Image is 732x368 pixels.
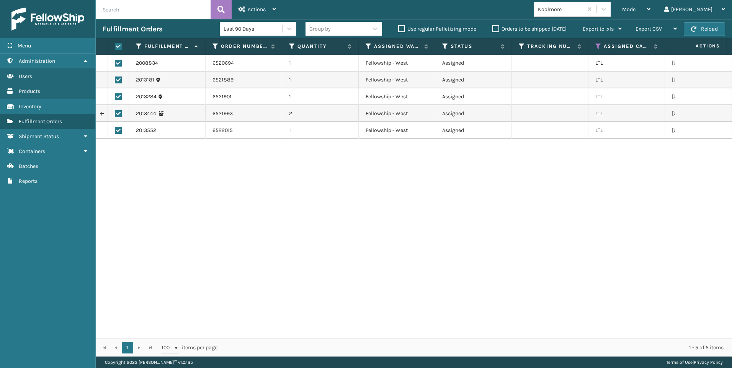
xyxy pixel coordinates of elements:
a: Privacy Policy [694,360,723,365]
span: Mode [622,6,636,13]
span: Fulfillment Orders [19,118,62,125]
label: Order Number [221,43,267,50]
td: Fellowship - West [359,72,435,88]
td: LTL [588,105,665,122]
p: Copyright 2023 [PERSON_NAME]™ v 1.0.185 [105,357,193,368]
a: Terms of Use [666,360,693,365]
img: logo [11,8,84,31]
span: Actions [248,6,266,13]
td: Fellowship - West [359,105,435,122]
span: Inventory [19,103,41,110]
a: 2013552 [136,127,156,134]
td: LTL [588,55,665,72]
span: Export CSV [636,26,662,32]
span: Batches [19,163,38,169]
td: 1 [282,55,359,72]
td: Assigned [435,105,512,122]
span: Users [19,73,32,80]
td: Assigned [435,88,512,105]
span: Reports [19,178,38,184]
td: 6522015 [206,122,282,139]
div: Last 90 Days [224,25,283,33]
td: Assigned [435,55,512,72]
label: Assigned Carrier Service [604,43,650,50]
div: | [666,357,723,368]
td: 6520694 [206,55,282,72]
td: 2 [282,105,359,122]
span: Menu [18,42,31,49]
a: 2013284 [136,93,157,101]
a: 2013181 [136,76,154,84]
td: LTL [588,122,665,139]
td: Fellowship - West [359,55,435,72]
label: Use regular Palletizing mode [398,26,476,32]
td: 1 [282,88,359,105]
label: Orders to be shipped [DATE] [492,26,567,32]
div: Group by [309,25,331,33]
td: 1 [282,122,359,139]
td: 6521901 [206,88,282,105]
label: Quantity [297,43,344,50]
a: 2008834 [136,59,158,67]
a: 2013444 [136,110,156,117]
td: Fellowship - West [359,88,435,105]
label: Status [451,43,497,50]
label: Fulfillment Order Id [144,43,191,50]
div: 1 - 5 of 5 items [228,344,724,352]
span: Export to .xls [583,26,614,32]
button: Reload [684,22,725,36]
span: Administration [19,58,55,64]
label: Tracking Number [527,43,574,50]
div: Koolmore [538,5,583,13]
span: items per page [162,342,217,353]
td: 6521889 [206,72,282,88]
a: 1 [122,342,133,353]
td: Assigned [435,72,512,88]
label: Assigned Warehouse [374,43,420,50]
td: LTL [588,72,665,88]
span: Shipment Status [19,133,59,140]
span: 100 [162,344,173,352]
td: 1 [282,72,359,88]
td: Assigned [435,122,512,139]
span: Products [19,88,40,94]
span: Actions [672,40,725,52]
td: Fellowship - West [359,122,435,139]
h3: Fulfillment Orders [103,24,162,34]
td: 6521993 [206,105,282,122]
span: Containers [19,148,45,155]
td: LTL [588,88,665,105]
